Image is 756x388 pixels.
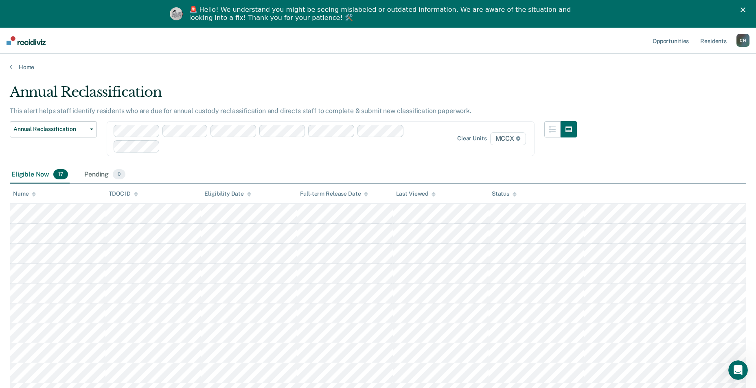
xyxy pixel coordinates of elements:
[170,7,183,20] img: Profile image for Kim
[10,121,97,137] button: Annual Reclassification
[10,107,471,115] p: This alert helps staff identify residents who are due for annual custody reclassification and dir...
[7,36,46,45] img: Recidiviz
[300,190,368,197] div: Full-term Release Date
[53,169,68,180] span: 17
[13,126,87,133] span: Annual Reclassification
[10,84,577,107] div: Annual Reclassification
[651,28,690,54] a: Opportunities
[492,190,517,197] div: Status
[490,132,526,145] span: MCCX
[457,135,487,142] div: Clear units
[741,7,749,12] div: Close
[204,190,251,197] div: Eligibility Date
[83,166,127,184] div: Pending0
[736,34,749,47] div: C H
[189,6,574,22] div: 🚨 Hello! We understand you might be seeing mislabeled or outdated information. We are aware of th...
[113,169,125,180] span: 0
[699,28,728,54] a: Residents
[396,190,436,197] div: Last Viewed
[10,166,70,184] div: Eligible Now17
[736,34,749,47] button: CH
[728,360,748,380] iframe: Intercom live chat
[13,190,36,197] div: Name
[109,190,138,197] div: TDOC ID
[10,63,746,71] a: Home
